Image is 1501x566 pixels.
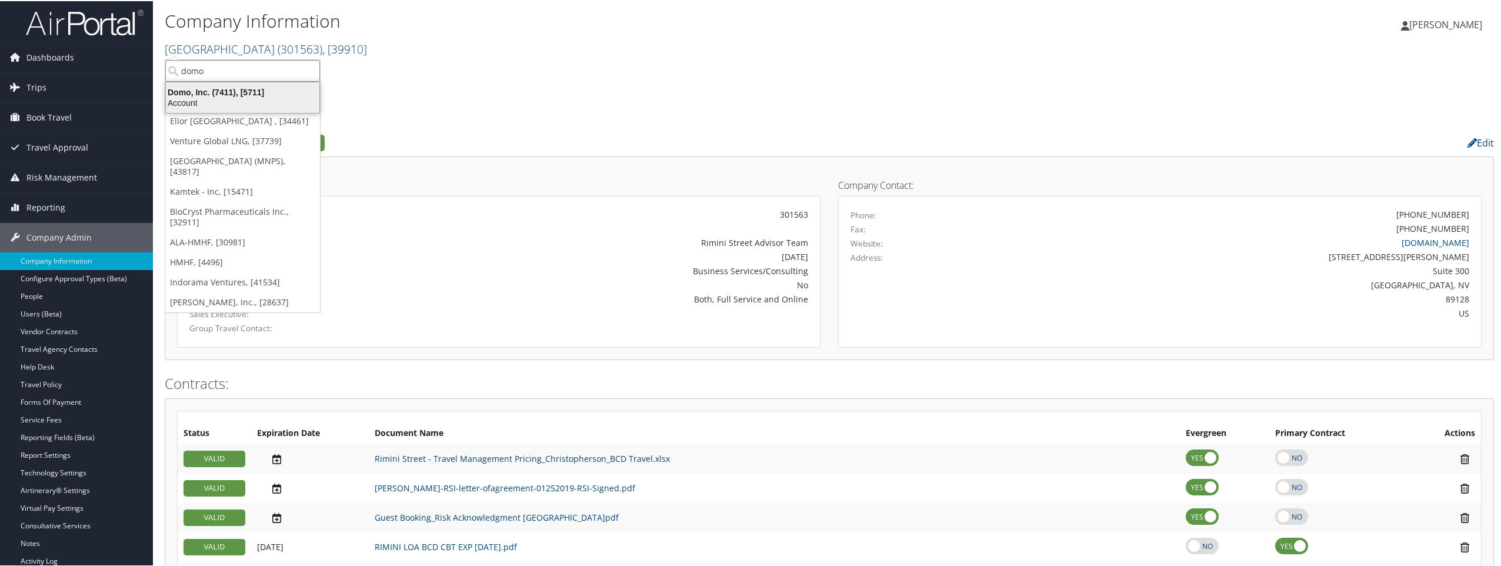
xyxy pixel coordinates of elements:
label: Group Travel Contact: [189,321,384,333]
i: Remove Contract [1455,481,1475,494]
a: Elior [GEOGRAPHIC_DATA] , [34461] [165,110,320,130]
div: [PHONE_NUMBER] [1396,221,1469,234]
h4: Account Details: [177,179,820,189]
label: Sales Executive: [189,307,384,319]
div: VALID [184,450,245,466]
div: [PHONE_NUMBER] [1396,207,1469,219]
th: Primary Contract [1269,422,1409,443]
div: Add/Edit Date [257,541,363,551]
div: Account [159,96,326,107]
a: Edit [1467,135,1494,148]
input: Search Accounts [165,59,320,81]
th: Evergreen [1180,422,1269,443]
h2: Company Profile: [165,131,1045,151]
span: [PERSON_NAME] [1409,17,1482,30]
a: Guest Booking_Risk Acknowledgment [GEOGRAPHIC_DATA]pdf [375,511,619,522]
label: Address: [850,251,883,262]
div: Add/Edit Date [257,481,363,494]
span: Book Travel [26,102,72,131]
th: Actions [1409,422,1481,443]
a: ALA-HMHF, [30981] [165,231,320,251]
i: Remove Contract [1455,452,1475,464]
span: , [ 39910 ] [322,40,367,56]
div: Add/Edit Date [257,452,363,464]
a: [PERSON_NAME]-RSI-letter-ofagreement-01252019-RSI-Signed.pdf [375,481,635,492]
div: No [402,278,808,290]
span: ( 301563 ) [278,40,322,56]
a: [PERSON_NAME] [1401,6,1494,41]
span: Company Admin [26,222,92,251]
div: Rimini Street Advisor Team [402,235,808,248]
div: Domo, Inc. (7411), [5711] [159,86,326,96]
a: HMHF, [4496] [165,251,320,271]
h1: Company Information [165,8,1051,32]
a: RIMINI LOA BCD CBT EXP [DATE].pdf [375,540,517,551]
a: BioCryst Pharmaceuticals Inc., [32911] [165,201,320,231]
label: Phone: [850,208,876,220]
div: [DATE] [402,249,808,262]
th: Status [178,422,251,443]
label: Website: [850,237,883,248]
a: [PERSON_NAME], Inc., [28637] [165,291,320,311]
h2: Contracts: [165,372,1494,392]
div: [GEOGRAPHIC_DATA], NV [1010,278,1470,290]
div: VALID [184,538,245,554]
div: 301563 [402,207,808,219]
img: airportal-logo.png [26,8,144,35]
th: Document Name [369,422,1180,443]
span: Trips [26,72,46,101]
a: [DOMAIN_NAME] [1402,236,1469,247]
label: Fax: [850,222,866,234]
span: Risk Management [26,162,97,191]
a: Rimini Street - Travel Management Pricing_Christopherson_BCD Travel.xlsx [375,452,670,463]
h4: Company Contact: [838,179,1482,189]
div: Business Services/Consulting [402,264,808,276]
a: Indorama Ventures, [41534] [165,271,320,291]
i: Remove Contract [1455,511,1475,523]
th: Expiration Date [251,422,369,443]
div: Add/Edit Date [257,511,363,523]
a: [GEOGRAPHIC_DATA] (MNPS), [43817] [165,150,320,181]
a: Venture Global LNG, [37739] [165,130,320,150]
i: Remove Contract [1455,540,1475,552]
div: US [1010,306,1470,318]
a: Kamtek - Inc, [15471] [165,181,320,201]
span: [DATE] [257,540,283,551]
div: VALID [184,479,245,495]
div: VALID [184,508,245,525]
div: 89128 [1010,292,1470,304]
a: [GEOGRAPHIC_DATA] [165,40,367,56]
div: Suite 300 [1010,264,1470,276]
span: Dashboards [26,42,74,71]
div: [STREET_ADDRESS][PERSON_NAME] [1010,249,1470,262]
span: Travel Approval [26,132,88,161]
div: Both, Full Service and Online [402,292,808,304]
span: Reporting [26,192,65,221]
